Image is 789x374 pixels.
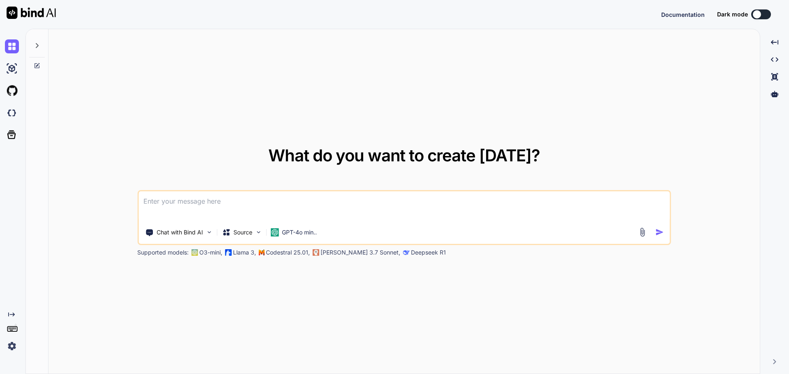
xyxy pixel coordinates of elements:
[321,248,400,257] p: [PERSON_NAME] 3.7 Sonnet,
[225,249,231,256] img: Llama2
[5,62,19,76] img: ai-studio
[258,250,264,255] img: Mistral-AI
[137,248,189,257] p: Supported models:
[5,106,19,120] img: darkCloudIdeIcon
[233,228,252,236] p: Source
[661,11,705,18] span: Documentation
[157,228,203,236] p: Chat with Bind AI
[268,145,540,165] span: What do you want to create [DATE]?
[199,248,222,257] p: O3-mini,
[5,84,19,98] img: githubLight
[282,228,317,236] p: GPT-4o min..
[255,229,262,236] img: Pick Models
[717,10,748,18] span: Dark mode
[191,249,198,256] img: GPT-4
[5,339,19,353] img: settings
[266,248,310,257] p: Codestral 25.01,
[661,10,705,19] button: Documentation
[411,248,446,257] p: Deepseek R1
[233,248,256,257] p: Llama 3,
[403,249,409,256] img: claude
[270,228,279,236] img: GPT-4o mini
[5,39,19,53] img: chat
[655,228,664,236] img: icon
[205,229,212,236] img: Pick Tools
[312,249,319,256] img: claude
[638,227,647,237] img: attachment
[7,7,56,19] img: Bind AI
